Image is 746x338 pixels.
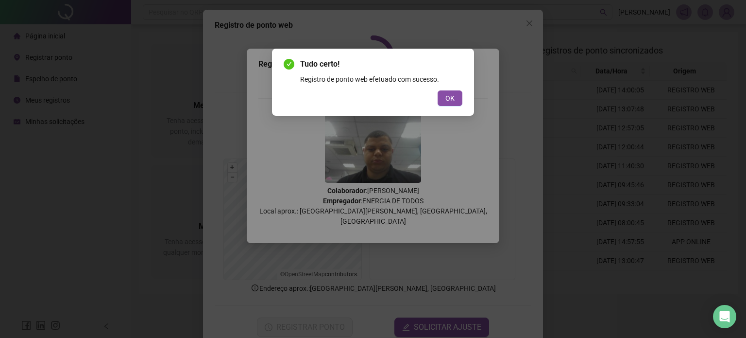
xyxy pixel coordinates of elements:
button: OK [438,90,462,106]
span: OK [445,93,455,104]
span: check-circle [284,59,294,70]
div: Open Intercom Messenger [713,305,736,328]
div: Registro de ponto web efetuado com sucesso. [300,74,462,85]
span: Tudo certo! [300,58,462,70]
